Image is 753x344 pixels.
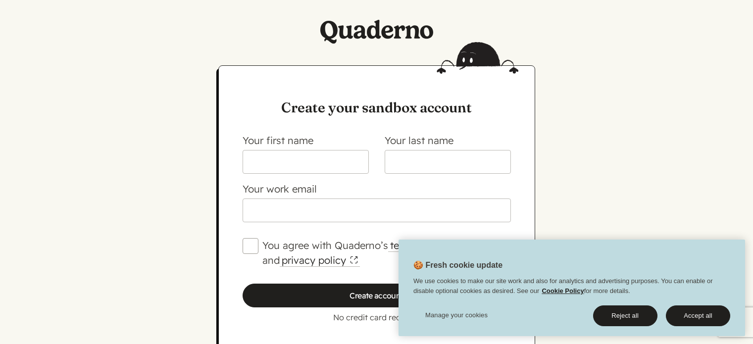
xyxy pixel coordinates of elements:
[542,287,584,295] a: Cookie Policy
[593,305,657,326] button: Reject all
[280,254,360,267] a: privacy policy
[399,240,745,336] div: Cookie banner
[243,311,511,323] p: No credit card required
[243,284,511,307] input: Create account
[399,240,745,336] div: 🍪 Fresh cookie update
[388,239,479,252] a: terms of service
[399,276,745,300] div: We use cookies to make our site work and also for analytics and advertising purposes. You can ena...
[413,305,500,325] button: Manage your cookies
[666,305,730,326] button: Accept all
[262,238,511,268] label: You agree with Quaderno’s and
[399,259,502,276] h2: 🍪 Fresh cookie update
[243,98,511,117] h1: Create your sandbox account
[385,134,453,147] label: Your last name
[243,134,313,147] label: Your first name
[243,183,317,195] label: Your work email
